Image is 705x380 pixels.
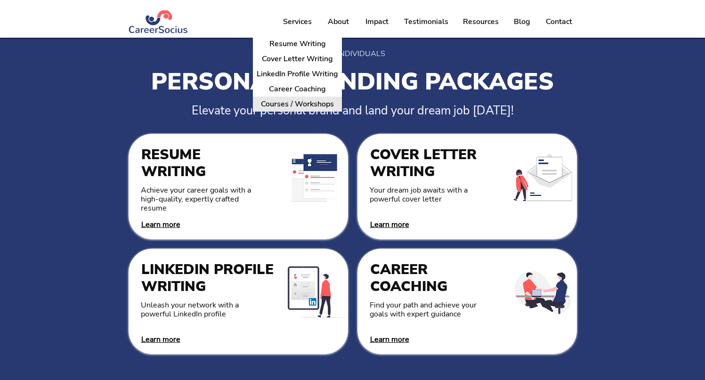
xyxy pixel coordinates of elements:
[141,186,255,213] p: Achieve your career goals with a high-quality, expertly crafted resume
[323,10,354,33] p: About
[370,334,409,345] a: Learn more
[151,65,554,98] span: PERSONAL BRANDING PACKAGES
[458,10,503,33] p: Resources
[253,37,342,51] a: Resume Writing
[141,260,274,296] span: LINKEDIN PROFILE WRITING
[253,97,342,112] a: Courses / Workshops
[399,10,453,33] p: Testimonials
[320,10,357,33] a: About
[320,49,385,59] span: FOR INDIVIDUALS
[278,10,316,33] p: Services
[276,10,320,33] a: Services
[370,185,468,204] span: Your dream job awaits with a powerful cover letter
[266,37,330,51] p: Resume Writing
[361,10,393,33] p: Impact
[370,260,447,296] span: CAREER COACHING
[370,219,409,230] a: Learn more
[141,145,206,181] span: RESUME WRITING
[370,300,477,319] span: Find your path and achieve your goals with expert guidance
[397,10,455,33] a: Testimonials
[357,10,397,33] a: Impact
[541,10,577,33] p: Contact
[253,81,342,97] a: Career Coaching
[278,257,349,328] img: LinkedIn Profile Writing.png
[253,67,342,81] p: LinkedIn Profile Writing
[507,142,578,213] img: Cover Letter.png
[370,145,477,181] span: COVER LETTER WRITING
[265,82,330,97] p: Career Coaching
[276,10,580,33] nav: Site
[455,10,506,33] a: Resources
[509,10,535,33] p: Blog
[253,66,342,81] a: LinkedIn Profile Writing
[258,52,337,66] p: Cover Letter Writing
[141,334,180,345] a: Learn more
[538,10,580,33] a: Contact
[253,51,342,66] a: Cover Letter Writing
[128,10,189,33] img: Logo Blue (#283972) png.png
[507,257,578,328] img: Career Consultation.png
[257,97,338,112] p: Courses / Workshops
[278,142,349,213] img: Resume Writing.png
[506,10,538,33] a: Blog
[141,300,239,319] span: Unleash your network with a powerful LinkedIn profile
[141,219,180,230] a: Learn more
[192,103,514,119] span: Elevate your personal brand and land your dream job [DATE]!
